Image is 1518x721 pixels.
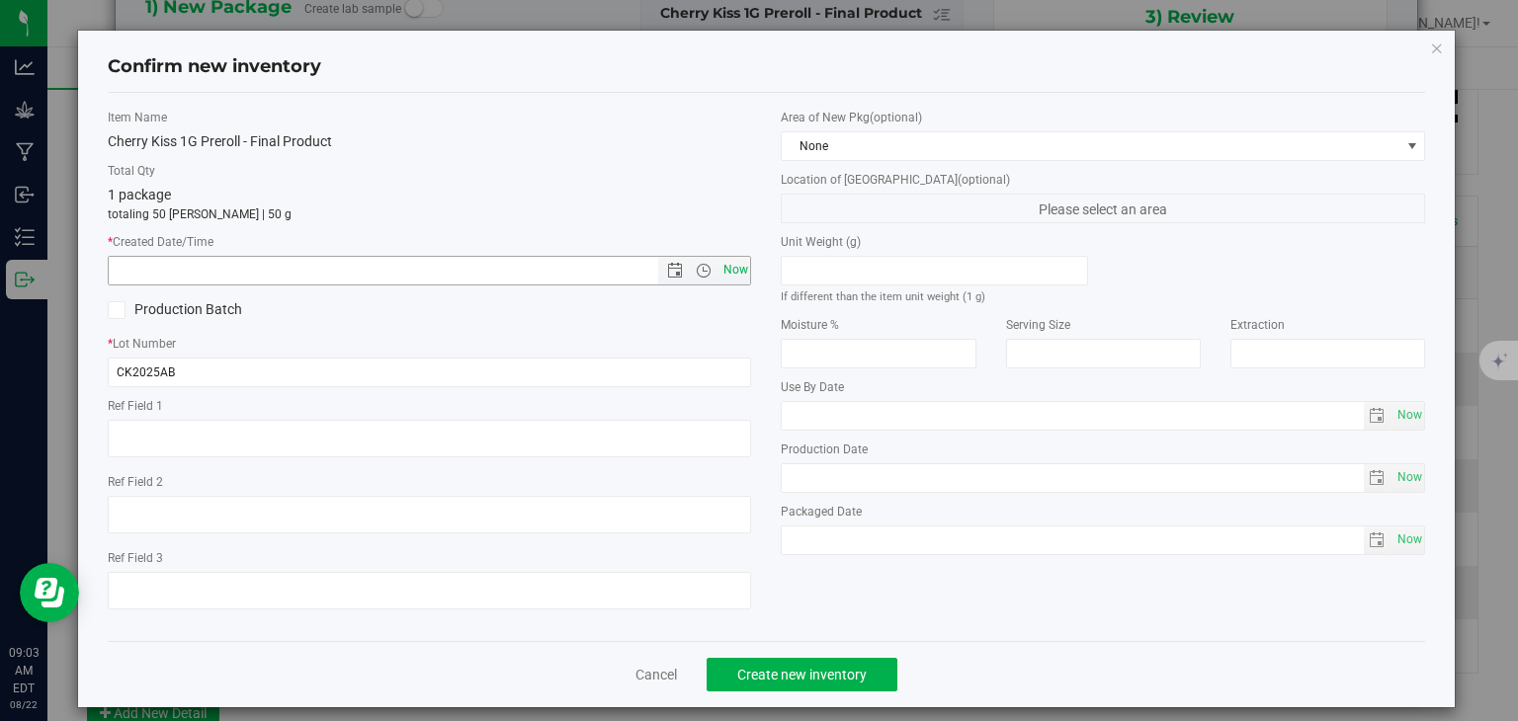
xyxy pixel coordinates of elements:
[1392,401,1426,430] span: Set Current date
[108,233,752,251] label: Created Date/Time
[958,173,1010,187] span: (optional)
[1391,464,1424,492] span: select
[1392,525,1426,554] span: Set Current date
[781,316,975,334] label: Moisture %
[781,109,1425,126] label: Area of New Pkg
[1364,402,1392,430] span: select
[108,549,752,567] label: Ref Field 3
[108,473,752,491] label: Ref Field 2
[687,263,720,279] span: Open the time view
[1364,526,1392,554] span: select
[108,131,752,152] div: Cherry Kiss 1G Preroll - Final Product
[737,667,867,682] span: Create new inventory
[1006,316,1201,334] label: Serving Size
[707,658,897,691] button: Create new inventory
[108,397,752,415] label: Ref Field 1
[108,299,415,320] label: Production Batch
[108,335,752,353] label: Lot Number
[781,233,1088,251] label: Unit Weight (g)
[658,263,692,279] span: Open the date view
[20,563,79,622] iframe: Resource center
[1391,402,1424,430] span: select
[781,441,1425,458] label: Production Date
[108,162,752,180] label: Total Qty
[108,54,321,80] h4: Confirm new inventory
[781,290,985,303] small: If different than the item unit weight (1 g)
[781,503,1425,521] label: Packaged Date
[1391,526,1424,554] span: select
[1230,316,1425,334] label: Extraction
[1364,464,1392,492] span: select
[718,256,752,284] span: Set Current date
[108,205,752,223] p: totaling 50 [PERSON_NAME] | 50 g
[781,171,1425,189] label: Location of [GEOGRAPHIC_DATA]
[870,111,922,124] span: (optional)
[108,187,171,202] span: 1 package
[782,132,1399,160] span: None
[1392,463,1426,492] span: Set Current date
[108,109,752,126] label: Item Name
[781,194,1425,223] span: Please select an area
[781,378,1425,396] label: Use By Date
[635,665,677,684] a: Cancel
